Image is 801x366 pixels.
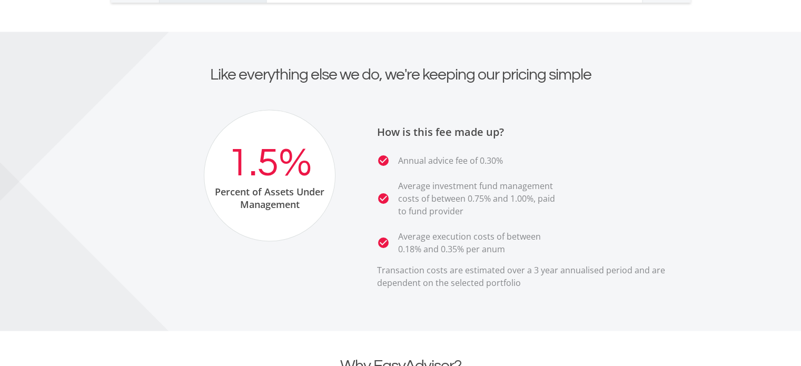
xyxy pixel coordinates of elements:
[377,263,693,289] p: Transaction costs are estimated over a 3 year annualised period and are dependent on the selected...
[398,230,561,255] p: Average execution costs of between 0.18% and 0.35% per anum
[228,141,312,185] div: 1.5%
[377,125,693,138] h3: How is this fee made up?
[377,236,390,249] i: check_circle
[398,154,503,166] p: Annual advice fee of 0.30%
[108,65,693,84] h2: Like everything else we do, we're keeping our pricing simple
[204,185,335,210] div: Percent of Assets Under Management
[377,154,390,166] i: check_circle
[398,179,561,217] p: Average investment fund management costs of between 0.75% and 1.00%, paid to fund provider
[377,192,390,204] i: check_circle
